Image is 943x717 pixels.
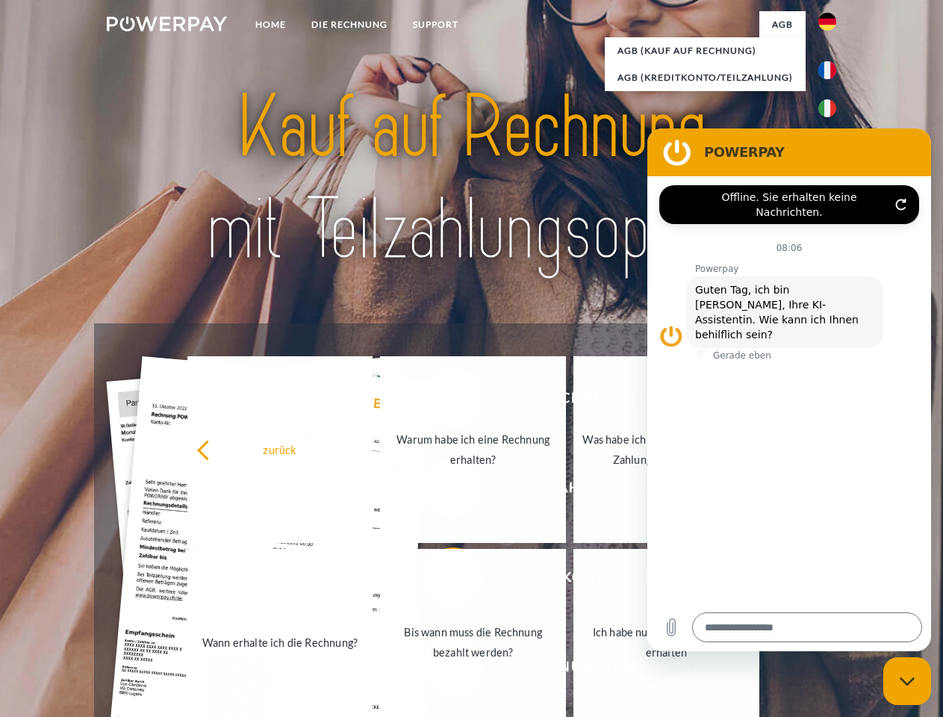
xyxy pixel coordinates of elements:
[143,72,800,286] img: title-powerpay_de.svg
[582,429,750,470] div: Was habe ich noch offen, ist meine Zahlung eingegangen?
[400,11,471,38] a: SUPPORT
[605,37,806,64] a: AGB (Kauf auf Rechnung)
[818,99,836,117] img: it
[818,13,836,31] img: de
[243,11,299,38] a: Home
[196,439,364,459] div: zurück
[107,16,227,31] img: logo-powerpay-white.svg
[883,657,931,705] iframe: Schaltfläche zum Öffnen des Messaging-Fensters; Konversation läuft
[759,11,806,38] a: agb
[389,622,557,662] div: Bis wann muss die Rechnung bezahlt werden?
[389,429,557,470] div: Warum habe ich eine Rechnung erhalten?
[818,61,836,79] img: fr
[605,64,806,91] a: AGB (Kreditkonto/Teilzahlung)
[299,11,400,38] a: DIE RECHNUNG
[196,632,364,652] div: Wann erhalte ich die Rechnung?
[573,356,759,543] a: Was habe ich noch offen, ist meine Zahlung eingegangen?
[582,622,750,662] div: Ich habe nur eine Teillieferung erhalten
[647,128,931,651] iframe: Messaging-Fenster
